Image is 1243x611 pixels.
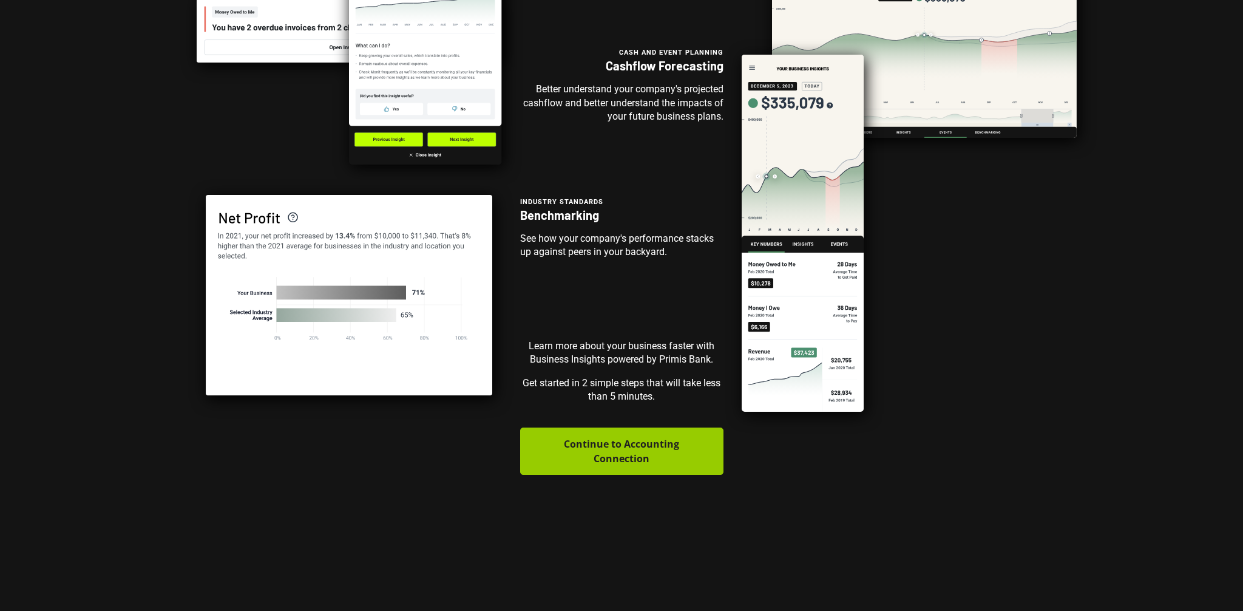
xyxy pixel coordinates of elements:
[520,83,723,123] p: Better understand your company's projected cashflow and better understand the impacts of your fut...
[520,58,723,73] h3: Cashflow Forecasting
[520,208,723,222] h3: Benchmarking
[520,45,723,58] div: Cash and Event Planning
[520,232,723,259] p: See how your company's performance stacks up against peers in your backyard.
[520,377,723,404] p: Get started in 2 simple steps that will take less than 5 minutes.
[520,194,723,208] div: Industry Standards
[520,340,723,367] p: Learn more about your business faster with Business Insights powered by Primis Bank.
[520,428,723,475] button: Continue to Accounting Connection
